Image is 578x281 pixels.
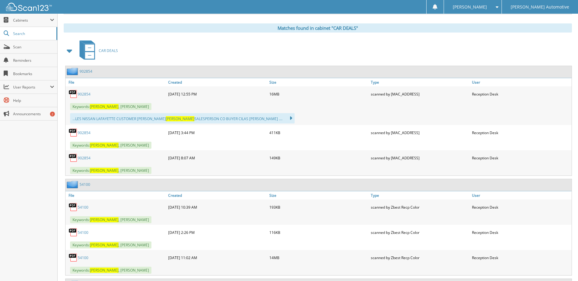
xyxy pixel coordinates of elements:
span: Keywords: , [PERSON_NAME] [70,267,151,274]
span: Keywords: , [PERSON_NAME] [70,167,151,174]
span: [PERSON_NAME] [453,5,487,9]
div: Reception Desk [470,152,572,164]
span: Announcements [13,111,54,116]
a: Size [268,78,369,86]
div: 16MB [268,88,369,100]
a: 902854 [78,130,90,135]
div: [DATE] 10:39 AM [167,201,268,213]
span: Help [13,98,54,103]
div: ...LES NISSAN LAFAYETTE CUSTOMER [PERSON_NAME] SALESPERSON CO BUYER CILAS [PERSON_NAME] .... [70,113,295,123]
img: PDF.png [69,153,78,162]
iframe: Chat Widget [548,252,578,281]
div: 411KB [268,127,369,139]
div: 2 [50,112,55,116]
div: [DATE] 11:02 AM [167,252,268,264]
a: User [470,78,572,86]
img: folder2.png [67,181,80,188]
a: File [66,191,167,199]
div: Matches found in cabinet "CAR DEALS" [64,23,572,33]
span: [PERSON_NAME] [90,143,119,148]
a: 902854 [78,155,90,161]
div: scanned by [MAC_ADDRESS] [369,127,470,139]
div: scanned by [MAC_ADDRESS] [369,88,470,100]
a: 54100 [78,205,88,210]
div: [DATE] 2:26 PM [167,226,268,238]
div: [DATE] 12:55 PM [167,88,268,100]
span: Keywords: , [PERSON_NAME] [70,142,151,149]
span: Keywords: , [PERSON_NAME] [70,103,151,110]
span: [PERSON_NAME] [90,104,119,109]
a: 902854 [78,92,90,97]
span: User Reports [13,85,50,90]
img: PDF.png [69,253,78,262]
img: PDF.png [69,228,78,237]
img: PDF.png [69,89,78,99]
span: [PERSON_NAME] [90,242,119,248]
span: [PERSON_NAME] [90,217,119,222]
div: scanned by [MAC_ADDRESS] [369,152,470,164]
div: [DATE] 3:44 PM [167,127,268,139]
a: CAR DEALS [76,39,118,63]
a: Size [268,191,369,199]
div: 14MB [268,252,369,264]
a: File [66,78,167,86]
span: Keywords: , [PERSON_NAME] [70,216,151,223]
img: PDF.png [69,203,78,212]
div: 149KB [268,152,369,164]
a: Created [167,78,268,86]
img: PDF.png [69,128,78,137]
img: scan123-logo-white.svg [6,3,52,11]
span: [PERSON_NAME] [90,168,119,173]
div: [DATE] 8:07 AM [167,152,268,164]
a: 54100 [78,230,88,235]
a: Type [369,78,470,86]
div: Reception Desk [470,127,572,139]
span: Reminders [13,58,54,63]
a: Created [167,191,268,199]
div: Reception Desk [470,201,572,213]
a: 54100 [78,255,88,260]
a: 54100 [80,182,90,187]
span: CAR DEALS [99,48,118,53]
a: User [470,191,572,199]
a: Type [369,191,470,199]
div: 193KB [268,201,369,213]
div: scanned by Zbest Recp Color [369,201,470,213]
img: folder2.png [67,68,80,75]
span: Keywords: , [PERSON_NAME] [70,241,151,248]
div: Reception Desk [470,226,572,238]
div: scanned by Zbest Recp Color [369,226,470,238]
div: 116KB [268,226,369,238]
div: Reception Desk [470,252,572,264]
span: Bookmarks [13,71,54,76]
span: Search [13,31,53,36]
span: Cabinets [13,18,50,23]
div: Reception Desk [470,88,572,100]
a: 902854 [80,69,92,74]
span: [PERSON_NAME] [90,268,119,273]
span: [PERSON_NAME] Automotive [511,5,569,9]
div: scanned by Zbest Recp Color [369,252,470,264]
span: Scan [13,44,54,50]
span: [PERSON_NAME] [166,116,194,121]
